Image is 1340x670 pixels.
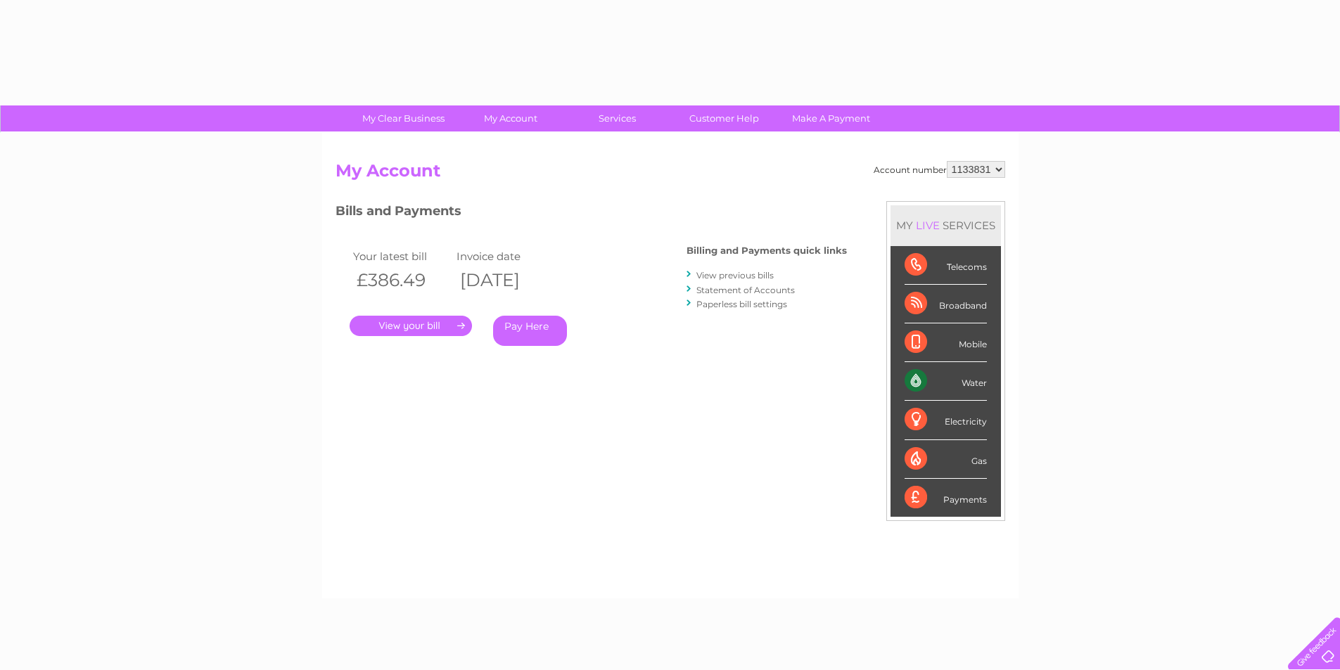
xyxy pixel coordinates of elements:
div: Gas [905,440,987,479]
a: Paperless bill settings [696,299,787,309]
div: Mobile [905,323,987,362]
a: Customer Help [666,105,782,131]
a: Services [559,105,675,131]
a: My Clear Business [345,105,461,131]
div: MY SERVICES [891,205,1001,245]
th: [DATE] [453,266,557,295]
a: . [350,316,472,336]
h4: Billing and Payments quick links [687,245,847,256]
div: Payments [905,479,987,517]
td: Invoice date [453,247,557,266]
h2: My Account [336,161,1005,188]
div: Broadband [905,285,987,323]
h3: Bills and Payments [336,201,847,226]
div: LIVE [913,219,943,232]
a: Make A Payment [773,105,889,131]
td: Your latest bill [350,247,454,266]
div: Telecoms [905,246,987,285]
a: My Account [452,105,568,131]
a: Statement of Accounts [696,285,795,295]
div: Water [905,362,987,401]
th: £386.49 [350,266,454,295]
div: Account number [874,161,1005,178]
a: View previous bills [696,270,774,281]
div: Electricity [905,401,987,439]
a: Pay Here [493,316,567,346]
